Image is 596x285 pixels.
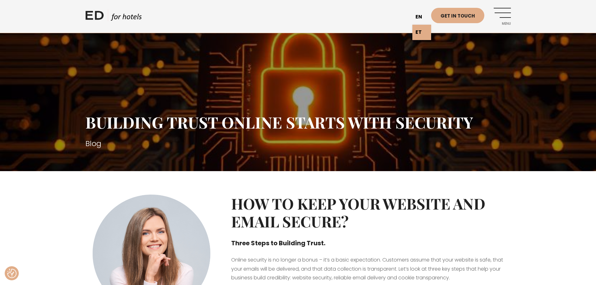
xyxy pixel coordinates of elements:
a: ET [412,25,431,40]
a: en [412,9,431,25]
a: Menu [494,8,511,25]
h3: Blog [85,138,511,149]
span: Menu [494,22,511,26]
a: Get in touch [431,8,484,23]
h4: Three Steps to Building Trust. [231,238,511,248]
h2: How to Keep Your Website and Email Secure? [231,195,511,231]
img: Revisit consent button [7,269,17,278]
a: ED HOTELS [85,9,142,25]
h1: Building Trust Online Starts with Security [85,113,511,132]
p: Online security is no longer a bonus – it’s a basic expectation. Customers assume that your websi... [231,256,511,282]
button: Consent Preferences [7,269,17,278]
